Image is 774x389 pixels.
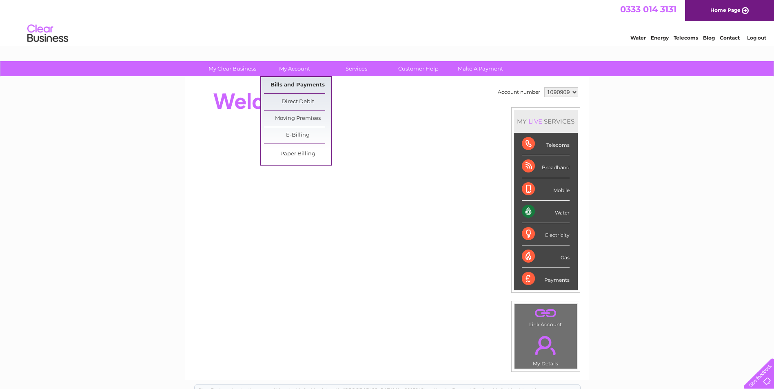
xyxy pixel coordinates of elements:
[264,127,331,144] a: E-Billing
[514,110,578,133] div: MY SERVICES
[264,77,331,93] a: Bills and Payments
[447,61,514,76] a: Make A Payment
[522,245,570,268] div: Gas
[261,61,328,76] a: My Account
[323,61,390,76] a: Services
[522,223,570,245] div: Electricity
[27,21,69,46] img: logo.png
[385,61,452,76] a: Customer Help
[264,146,331,162] a: Paper Billing
[522,268,570,290] div: Payments
[720,35,740,41] a: Contact
[517,306,575,320] a: .
[522,155,570,178] div: Broadband
[703,35,715,41] a: Blog
[514,329,577,369] td: My Details
[195,4,580,40] div: Clear Business is a trading name of Verastar Limited (registered in [GEOGRAPHIC_DATA] No. 3667643...
[264,111,331,127] a: Moving Premises
[651,35,669,41] a: Energy
[674,35,698,41] a: Telecoms
[496,85,542,99] td: Account number
[630,35,646,41] a: Water
[522,133,570,155] div: Telecoms
[522,178,570,201] div: Mobile
[747,35,766,41] a: Log out
[199,61,266,76] a: My Clear Business
[514,304,577,329] td: Link Account
[527,117,544,125] div: LIVE
[517,331,575,360] a: .
[522,201,570,223] div: Water
[620,4,676,14] a: 0333 014 3131
[264,94,331,110] a: Direct Debit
